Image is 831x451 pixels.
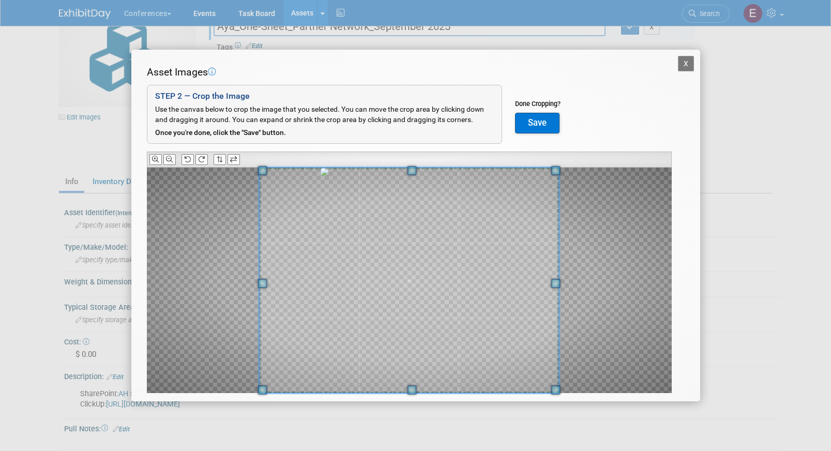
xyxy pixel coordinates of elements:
div: Asset Images [147,65,672,80]
button: Zoom In [149,154,162,165]
button: Flip Horizontally [228,154,240,165]
button: Save [515,113,560,133]
div: Once you're done, click the "Save" button. [155,128,494,138]
button: Rotate Clockwise [195,154,208,165]
div: Done Cropping? [515,99,561,109]
button: X [678,56,694,71]
div: STEP 2 — Crop the Image [155,91,494,102]
button: Flip Vertically [214,154,226,165]
span: Use the canvas below to crop the image that you selected. You can move the crop area by clicking ... [155,105,484,124]
button: Rotate Counter-clockwise [182,154,194,165]
button: Zoom Out [163,154,176,165]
